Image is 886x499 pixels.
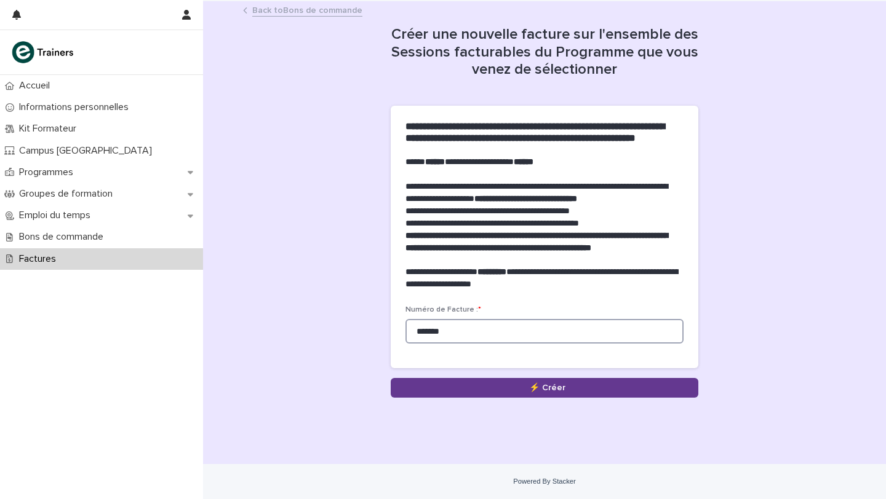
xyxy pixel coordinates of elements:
[14,80,60,92] p: Accueil
[10,40,78,65] img: K0CqGN7SDeD6s4JG8KQk
[252,2,362,17] a: Back toBons de commande
[14,188,122,200] p: Groupes de formation
[14,231,113,243] p: Bons de commande
[14,210,100,221] p: Emploi du temps
[14,101,138,113] p: Informations personnelles
[14,123,86,135] p: Kit Formateur
[14,253,66,265] p: Factures
[513,477,575,485] a: Powered By Stacker
[405,306,481,313] span: Numéro de Facture :
[14,145,162,157] p: Campus [GEOGRAPHIC_DATA]
[391,26,698,79] h1: Créer une nouvelle facture sur l'ensemble des Sessions facturables du Programme que vous venez de...
[14,167,83,178] p: Programmes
